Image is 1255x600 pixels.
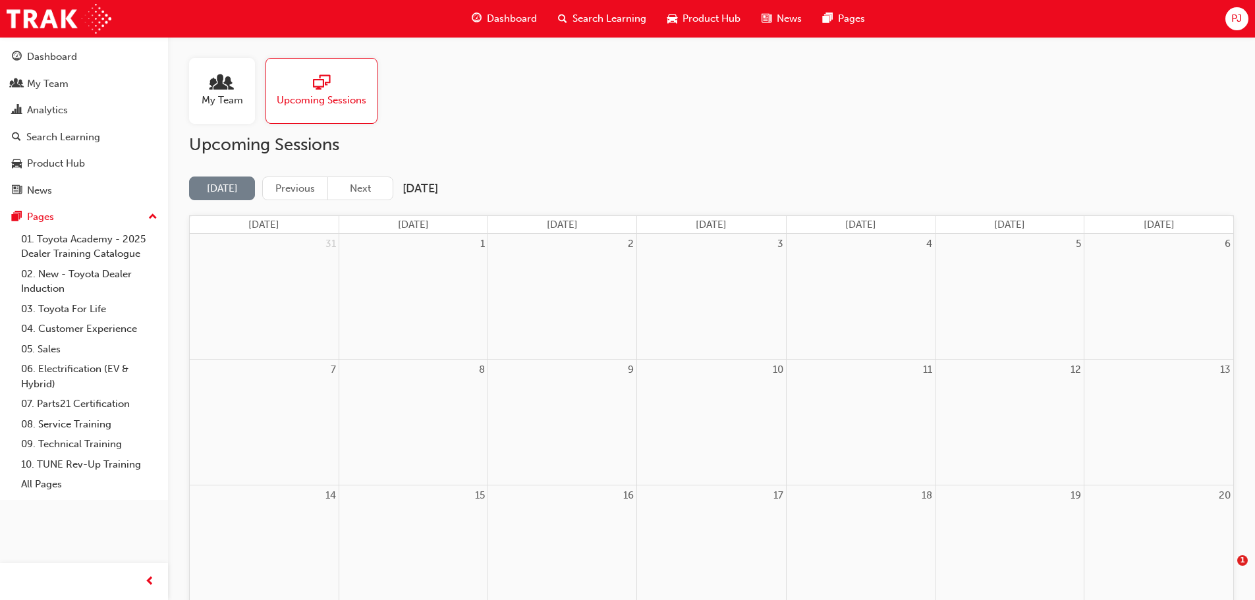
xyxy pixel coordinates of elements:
span: 1 [1237,555,1248,566]
span: prev-icon [145,574,155,590]
a: Search Learning [5,125,163,150]
span: My Team [202,93,243,108]
span: [DATE] [994,219,1025,231]
img: Trak [7,4,111,34]
a: 08. Service Training [16,414,163,435]
a: September 4, 2025 [924,234,935,254]
div: Product Hub [27,156,85,171]
a: 06. Electrification (EV & Hybrid) [16,359,163,394]
a: guage-iconDashboard [461,5,547,32]
td: September 4, 2025 [786,234,935,359]
a: pages-iconPages [812,5,876,32]
span: [DATE] [1144,219,1175,231]
a: August 31, 2025 [323,234,339,254]
a: September 13, 2025 [1217,360,1233,380]
a: September 6, 2025 [1222,234,1233,254]
a: September 18, 2025 [919,485,935,506]
a: Saturday [1141,216,1177,234]
a: car-iconProduct Hub [657,5,751,32]
a: September 15, 2025 [472,485,488,506]
div: Dashboard [27,49,77,65]
a: News [5,178,163,203]
a: Sunday [246,216,282,234]
a: news-iconNews [751,5,812,32]
a: 10. TUNE Rev-Up Training [16,454,163,475]
span: guage-icon [12,51,22,63]
span: [DATE] [696,219,727,231]
a: 05. Sales [16,339,163,360]
iframe: Intercom live chat [1210,555,1242,587]
td: September 11, 2025 [786,359,935,485]
a: September 9, 2025 [625,360,636,380]
span: Search Learning [572,11,646,26]
a: September 7, 2025 [328,360,339,380]
span: car-icon [12,158,22,170]
a: September 3, 2025 [775,234,786,254]
button: Previous [262,177,328,201]
a: All Pages [16,474,163,495]
a: Wednesday [693,216,729,234]
td: September 1, 2025 [339,234,488,359]
button: [DATE] [189,177,255,201]
span: Pages [838,11,865,26]
h2: Upcoming Sessions [189,134,1234,155]
a: My Team [189,58,265,124]
span: Dashboard [487,11,537,26]
td: September 3, 2025 [637,234,786,359]
span: news-icon [12,185,22,197]
a: September 8, 2025 [476,360,488,380]
span: guage-icon [472,11,482,27]
button: Pages [5,205,163,229]
span: News [777,11,802,26]
span: [DATE] [547,219,578,231]
a: September 16, 2025 [621,485,636,506]
a: Monday [395,216,432,234]
td: August 31, 2025 [190,234,339,359]
td: September 13, 2025 [1084,359,1233,485]
h2: [DATE] [403,181,438,196]
a: 03. Toyota For Life [16,299,163,319]
span: PJ [1231,11,1242,26]
a: 01. Toyota Academy - 2025 Dealer Training Catalogue [16,229,163,264]
a: 07. Parts21 Certification [16,394,163,414]
a: Friday [991,216,1028,234]
a: September 5, 2025 [1073,234,1084,254]
span: pages-icon [823,11,833,27]
a: Product Hub [5,151,163,176]
td: September 6, 2025 [1084,234,1233,359]
span: Product Hub [683,11,740,26]
button: DashboardMy TeamAnalyticsSearch LearningProduct HubNews [5,42,163,205]
a: September 20, 2025 [1216,485,1233,506]
td: September 8, 2025 [339,359,488,485]
div: My Team [27,76,69,92]
a: search-iconSearch Learning [547,5,657,32]
td: September 10, 2025 [637,359,786,485]
td: September 9, 2025 [488,359,637,485]
a: September 17, 2025 [771,485,786,506]
a: September 1, 2025 [478,234,488,254]
a: Tuesday [544,216,580,234]
span: pages-icon [12,211,22,223]
a: September 10, 2025 [770,360,786,380]
a: Thursday [843,216,879,234]
a: September 14, 2025 [323,485,339,506]
span: Upcoming Sessions [277,93,366,108]
span: people-icon [213,74,231,93]
td: September 5, 2025 [935,234,1084,359]
span: chart-icon [12,105,22,117]
td: September 7, 2025 [190,359,339,485]
a: Analytics [5,98,163,123]
span: people-icon [12,78,22,90]
span: search-icon [12,132,21,144]
a: 02. New - Toyota Dealer Induction [16,264,163,299]
span: car-icon [667,11,677,27]
div: News [27,183,52,198]
span: [DATE] [248,219,279,231]
a: September 12, 2025 [1068,360,1084,380]
span: [DATE] [398,219,429,231]
a: September 19, 2025 [1068,485,1084,506]
a: 04. Customer Experience [16,319,163,339]
div: Pages [27,209,54,225]
button: Next [327,177,393,201]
